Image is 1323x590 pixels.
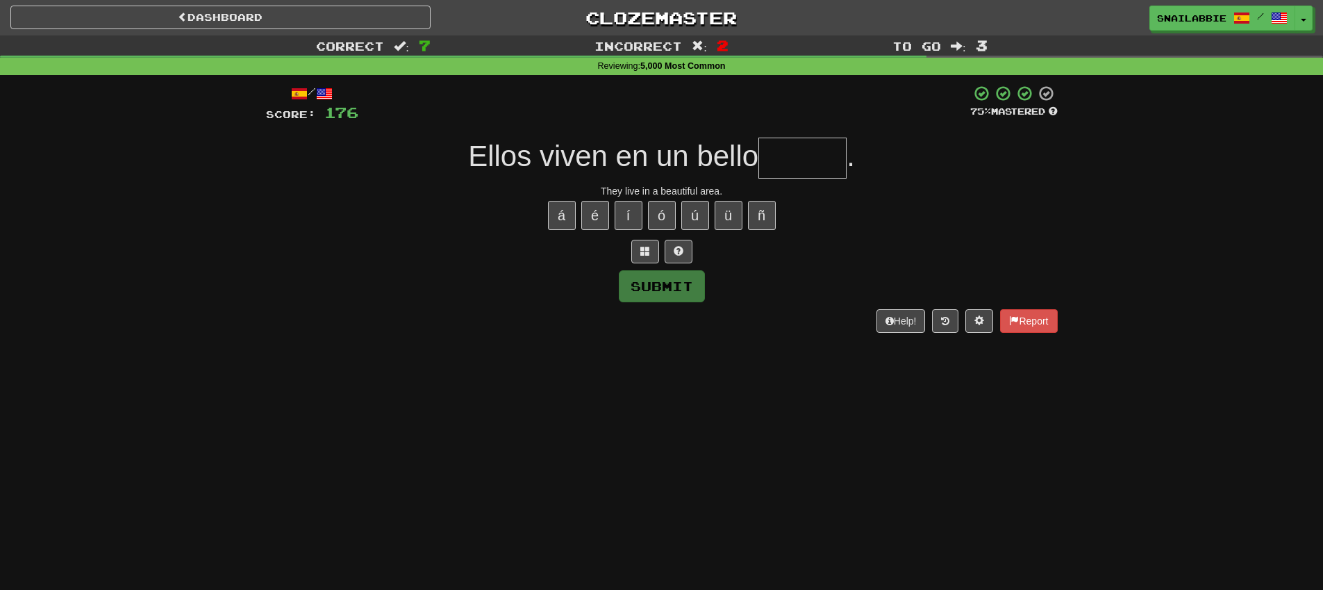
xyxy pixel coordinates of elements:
[324,104,358,121] span: 176
[468,140,758,172] span: Ellos viven en un bello
[1149,6,1295,31] a: Snailabbie /
[970,106,1058,118] div: Mastered
[615,201,642,230] button: í
[266,85,358,102] div: /
[594,39,682,53] span: Incorrect
[619,270,705,302] button: Submit
[876,309,926,333] button: Help!
[648,201,676,230] button: ó
[748,201,776,230] button: ñ
[681,201,709,230] button: ú
[316,39,384,53] span: Correct
[932,309,958,333] button: Round history (alt+y)
[970,106,991,117] span: 75 %
[631,240,659,263] button: Switch sentence to multiple choice alt+p
[951,40,966,52] span: :
[692,40,707,52] span: :
[847,140,855,172] span: .
[976,37,988,54] span: 3
[1157,12,1226,24] span: Snailabbie
[640,61,725,71] strong: 5,000 Most Common
[717,37,729,54] span: 2
[715,201,742,230] button: ü
[581,201,609,230] button: é
[266,108,316,120] span: Score:
[1257,11,1264,21] span: /
[266,184,1058,198] div: They live in a beautiful area.
[665,240,692,263] button: Single letter hint - you only get 1 per sentence and score half the points! alt+h
[1000,309,1057,333] button: Report
[451,6,872,30] a: Clozemaster
[548,201,576,230] button: á
[10,6,431,29] a: Dashboard
[892,39,941,53] span: To go
[394,40,409,52] span: :
[419,37,431,54] span: 7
